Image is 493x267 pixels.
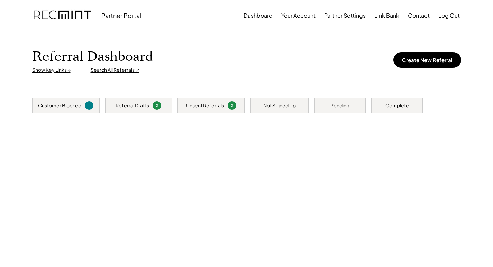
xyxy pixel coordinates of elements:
button: Your Account [281,9,316,22]
div: Unsent Referrals [186,102,224,109]
div: Referral Drafts [116,102,149,109]
button: Create New Referral [393,52,461,68]
div: Search All Referrals ↗ [91,67,139,74]
div: Complete [385,102,409,109]
div: Partner Portal [101,11,141,19]
h1: Referral Dashboard [32,49,153,65]
div: Show Key Links ↓ [32,67,75,74]
div: Not Signed Up [263,102,296,109]
div: 0 [154,103,160,108]
button: Dashboard [244,9,273,22]
div: 0 [229,103,235,108]
div: Customer Blocked [38,102,81,109]
button: Link Bank [374,9,399,22]
div: Pending [330,102,349,109]
img: recmint-logotype%403x.png [34,4,91,27]
button: Log Out [438,9,460,22]
button: Contact [408,9,430,22]
button: Partner Settings [324,9,366,22]
div: | [82,67,84,74]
